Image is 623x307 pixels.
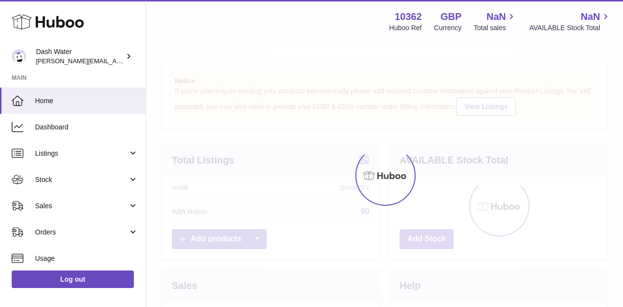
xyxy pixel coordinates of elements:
div: Currency [434,23,462,33]
span: Orders [35,228,128,237]
a: NaN Total sales [474,10,517,33]
span: Stock [35,175,128,184]
span: NaN [581,10,600,23]
div: Dash Water [36,47,124,66]
span: Sales [35,201,128,211]
span: Dashboard [35,123,138,132]
a: Log out [12,271,134,288]
strong: 10362 [395,10,422,23]
span: Home [35,96,138,106]
strong: GBP [440,10,461,23]
span: AVAILABLE Stock Total [529,23,611,33]
span: Total sales [474,23,517,33]
span: NaN [486,10,506,23]
div: Huboo Ref [389,23,422,33]
span: Listings [35,149,128,158]
span: [PERSON_NAME][EMAIL_ADDRESS][DOMAIN_NAME] [36,57,195,65]
span: Usage [35,254,138,263]
a: NaN AVAILABLE Stock Total [529,10,611,33]
img: james@dash-water.com [12,49,26,64]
